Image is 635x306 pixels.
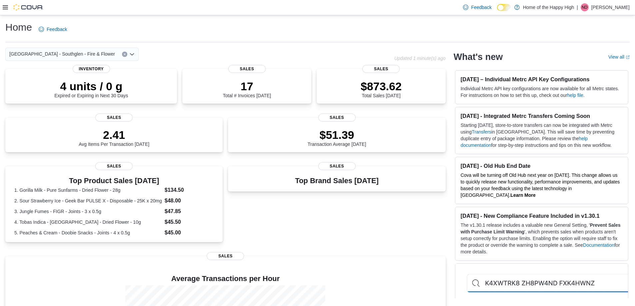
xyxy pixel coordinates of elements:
span: Sales [318,114,356,122]
dt: 2. Sour Strawberry Ice - Geek Bar PULSE X - Disposable - 25K x 20mg [14,197,162,204]
h1: Home [5,21,32,34]
p: 4 units / 0 g [54,80,128,93]
p: $873.62 [361,80,402,93]
span: Sales [95,162,133,170]
div: Transaction Average [DATE] [308,128,366,147]
button: Open list of options [129,52,135,57]
dd: $45.00 [165,229,214,237]
svg: External link [626,55,630,59]
dd: $47.85 [165,207,214,215]
dd: $48.00 [165,197,214,205]
h3: [DATE] – Individual Metrc API Key Configurations [461,76,623,83]
h3: [DATE] - Integrated Metrc Transfers Coming Soon [461,113,623,119]
a: Feedback [460,1,494,14]
div: Nicole Dudek [581,3,589,11]
dd: $45.50 [165,218,214,226]
span: Feedback [471,4,491,11]
p: | [577,3,578,11]
p: Starting [DATE], store-to-store transfers can now be integrated with Metrc using in [GEOGRAPHIC_D... [461,122,623,149]
h2: What's new [454,52,503,62]
dt: 1. Gorilla Milk - Pure Sunfarms - Dried Flower - 28g [14,187,162,193]
a: help documentation [461,136,588,148]
p: 17 [223,80,271,93]
img: Cova [13,4,43,11]
span: Sales [207,252,244,260]
h3: Top Brand Sales [DATE] [295,177,379,185]
div: Total Sales [DATE] [361,80,402,98]
a: Feedback [36,23,70,36]
input: Dark Mode [497,4,511,11]
a: Documentation [583,242,614,248]
span: Inventory [73,65,110,73]
p: 2.41 [79,128,149,142]
span: Sales [95,114,133,122]
dt: 3. Jungle Fumes - FIGR - Joints - 3 x 0.5g [14,208,162,215]
span: Cova will be turning off Old Hub next year on [DATE]. This change allows us to quickly release ne... [461,172,620,198]
h3: Top Product Sales [DATE] [14,177,214,185]
span: Feedback [47,26,67,33]
span: Sales [362,65,400,73]
div: Avg Items Per Transaction [DATE] [79,128,149,147]
strong: Prevent Sales with Purchase Limit Warning [461,222,621,234]
dt: 5. Peaches & Cream - Doobie Snacks - Joints - 4 x 0.5g [14,229,162,236]
p: [PERSON_NAME] [591,3,630,11]
p: Individual Metrc API key configurations are now available for all Metrc states. For instructions ... [461,85,623,99]
span: ND [582,3,587,11]
span: Sales [228,65,266,73]
p: Home of the Happy High [523,3,574,11]
div: Total # Invoices [DATE] [223,80,271,98]
p: The v1.30.1 release includes a valuable new General Setting, ' ', which prevents sales when produ... [461,222,623,255]
a: Learn More [510,192,535,198]
p: Updated 1 minute(s) ago [394,56,446,61]
h3: [DATE] - Old Hub End Date [461,162,623,169]
span: Sales [318,162,356,170]
span: [GEOGRAPHIC_DATA] - Southglen - Fire & Flower [9,50,115,58]
div: Expired or Expiring in Next 30 Days [54,80,128,98]
p: $51.39 [308,128,366,142]
a: View allExternal link [608,54,630,60]
h3: [DATE] - New Compliance Feature Included in v1.30.1 [461,212,623,219]
button: Clear input [122,52,127,57]
dt: 4. Tobas Indica - [GEOGRAPHIC_DATA] - Dried Flower - 10g [14,219,162,225]
dd: $134.50 [165,186,214,194]
a: help file [567,93,583,98]
a: Transfers [472,129,491,135]
h4: Average Transactions per Hour [11,275,440,283]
